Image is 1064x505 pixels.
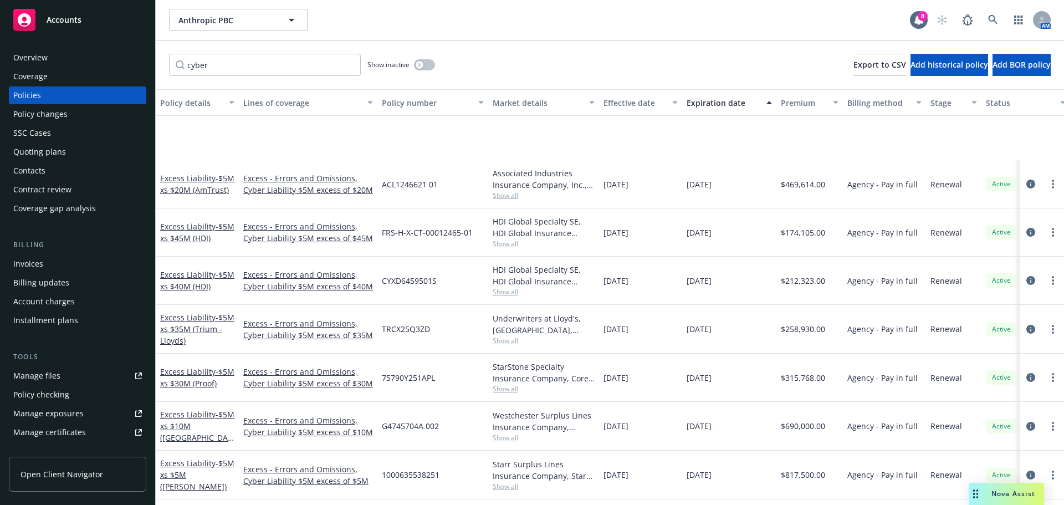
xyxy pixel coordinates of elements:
[160,409,234,455] a: Excess Liability
[687,97,760,109] div: Expiration date
[377,89,488,116] button: Policy number
[9,424,146,441] a: Manage certificates
[843,89,926,116] button: Billing method
[493,191,595,200] span: Show all
[930,178,962,190] span: Renewal
[1024,468,1037,482] a: circleInformation
[9,68,146,85] a: Coverage
[847,372,918,384] span: Agency - Pay in full
[493,264,595,287] div: HDI Global Specialty SE, HDI Global Insurance Company, RT Specialty Insurance Services, LLC (RSG ...
[1024,226,1037,239] a: circleInformation
[991,489,1035,498] span: Nova Assist
[1024,371,1037,384] a: circleInformation
[9,105,146,123] a: Policy changes
[160,366,234,389] a: Excess Liability
[9,312,146,329] a: Installment plans
[910,54,988,76] button: Add historical policy
[493,410,595,433] div: Westchester Surplus Lines Insurance Company, Chubb Group, RT Specialty Insurance Services, LLC (R...
[160,173,234,195] a: Excess Liability
[156,89,239,116] button: Policy details
[969,483,1044,505] button: Nova Assist
[13,200,96,217] div: Coverage gap analysis
[9,86,146,104] a: Policies
[382,178,438,190] span: ACL1246621 01
[243,366,373,389] a: Excess - Errors and Omissions, Cyber Liability $5M excess of $30M
[493,239,595,248] span: Show all
[160,221,234,243] a: Excess Liability
[990,470,1012,480] span: Active
[1046,226,1060,239] a: more
[603,323,628,335] span: [DATE]
[993,59,1051,70] span: Add BOR policy
[243,415,373,438] a: Excess - Errors and Omissions, Cyber Liability $5M excess of $10M
[382,323,430,335] span: TRCX25Q3ZD
[13,181,71,198] div: Contract review
[243,463,373,487] a: Excess - Errors and Omissions, Cyber Liability $5M excess of $5M
[9,255,146,273] a: Invoices
[1024,323,1037,336] a: circleInformation
[21,468,103,480] span: Open Client Navigator
[382,97,472,109] div: Policy number
[243,221,373,244] a: Excess - Errors and Omissions, Cyber Liability $5M excess of $45M
[493,482,595,491] span: Show all
[687,372,712,384] span: [DATE]
[930,275,962,287] span: Renewal
[9,49,146,67] a: Overview
[781,97,826,109] div: Premium
[1024,420,1037,433] a: circleInformation
[847,420,918,432] span: Agency - Pay in full
[382,372,435,384] span: 75790Y251APL
[930,323,962,335] span: Renewal
[493,167,595,191] div: Associated Industries Insurance Company, Inc., AmTrust Financial Services, RT Specialty Insurance...
[493,287,595,297] span: Show all
[13,105,68,123] div: Policy changes
[1046,323,1060,336] a: more
[599,89,682,116] button: Effective date
[847,227,918,238] span: Agency - Pay in full
[781,469,825,481] span: $817,500.00
[603,275,628,287] span: [DATE]
[9,405,146,422] a: Manage exposures
[930,227,962,238] span: Renewal
[687,178,712,190] span: [DATE]
[169,54,361,76] input: Filter by keyword...
[382,275,437,287] span: CYXD6459501S
[9,386,146,404] a: Policy checking
[930,420,962,432] span: Renewal
[13,386,69,404] div: Policy checking
[493,458,595,482] div: Starr Surplus Lines Insurance Company, Starr Companies, RT Specialty Insurance Services, LLC (RSG...
[47,16,81,24] span: Accounts
[781,275,825,287] span: $212,323.00
[160,458,234,492] span: - $5M xs $5M ([PERSON_NAME])
[990,421,1012,431] span: Active
[1046,274,1060,287] a: more
[603,227,628,238] span: [DATE]
[603,420,628,432] span: [DATE]
[776,89,843,116] button: Premium
[847,275,918,287] span: Agency - Pay in full
[9,239,146,251] div: Billing
[488,89,599,116] button: Market details
[1046,177,1060,191] a: more
[847,97,909,109] div: Billing method
[382,469,439,481] span: 1000635538251
[931,9,953,31] a: Start snowing
[13,143,66,161] div: Quoting plans
[493,361,595,384] div: StarStone Specialty Insurance Company, Core Specialty, RT Specialty Insurance Services, LLC (RSG ...
[9,293,146,310] a: Account charges
[930,372,962,384] span: Renewal
[493,384,595,394] span: Show all
[9,162,146,180] a: Contacts
[382,420,439,432] span: G4745704A 002
[13,86,41,104] div: Policies
[493,97,582,109] div: Market details
[990,227,1012,237] span: Active
[930,97,965,109] div: Stage
[13,442,69,460] div: Manage claims
[9,143,146,161] a: Quoting plans
[9,181,146,198] a: Contract review
[493,216,595,239] div: HDI Global Specialty SE, HDI Global Insurance Company, RT Specialty Insurance Services, LLC (RSG ...
[781,372,825,384] span: $315,768.00
[853,54,906,76] button: Export to CSV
